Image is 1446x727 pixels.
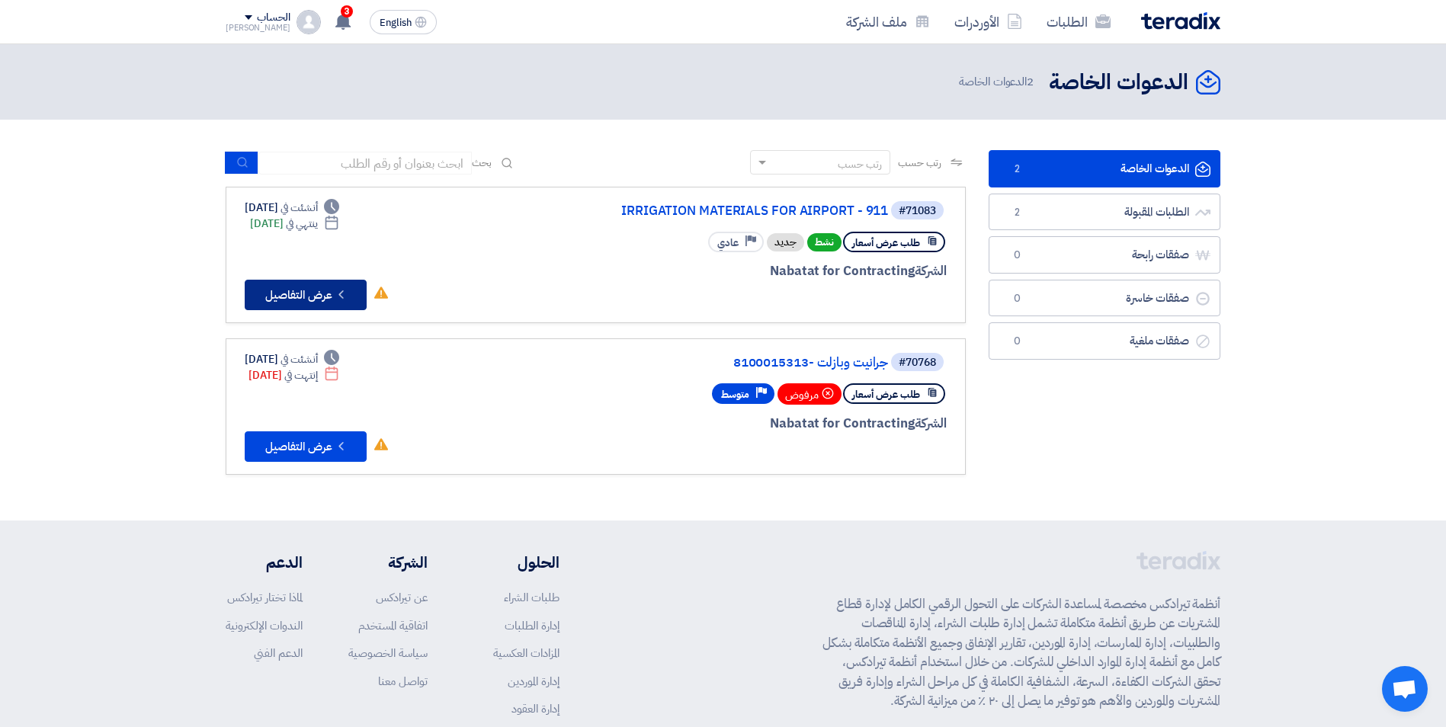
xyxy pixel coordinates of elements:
div: مرفوض [778,383,842,405]
span: نشط [807,233,842,251]
span: بحث [472,155,492,171]
a: IRRIGATION MATERIALS FOR AIRPORT - 911 [583,204,888,218]
a: الدعم الفني [254,645,303,661]
div: [DATE] [245,200,339,216]
button: عرض التفاصيل [245,280,367,310]
span: 2 [1008,162,1026,177]
a: صفقات رابحة0 [989,236,1220,274]
span: English [380,18,412,28]
span: رتب حسب [898,155,941,171]
div: [PERSON_NAME] [226,24,290,32]
span: 3 [341,5,353,18]
p: أنظمة تيرادكس مخصصة لمساعدة الشركات على التحول الرقمي الكامل لإدارة قطاع المشتريات عن طريق أنظمة ... [822,594,1220,711]
span: 2 [1008,205,1026,220]
div: جديد [767,233,804,251]
a: الدعوات الخاصة2 [989,150,1220,187]
a: الطلبات المقبولة2 [989,194,1220,231]
a: جرانيت وبازلت -8100015313 [583,356,888,370]
a: طلبات الشراء [504,589,559,606]
span: 0 [1008,334,1026,349]
h2: الدعوات الخاصة [1049,68,1188,98]
span: أنشئت في [281,200,317,216]
span: إنتهت في [284,367,317,383]
div: #71083 [899,206,936,216]
span: الشركة [915,414,947,433]
span: ينتهي في [286,216,317,232]
span: أنشئت في [281,351,317,367]
a: لماذا تختار تيرادكس [227,589,303,606]
span: 0 [1008,248,1026,263]
a: إدارة الموردين [508,673,559,690]
a: إدارة العقود [511,700,559,717]
div: رتب حسب [838,156,882,172]
a: ملف الشركة [834,4,942,40]
a: اتفاقية المستخدم [358,617,428,634]
div: Nabatat for Contracting [580,261,947,281]
a: المزادات العكسية [493,645,559,661]
span: طلب عرض أسعار [852,387,920,402]
li: الشركة [348,551,428,574]
a: عن تيرادكس [376,589,428,606]
a: صفقات ملغية0 [989,322,1220,360]
img: profile_test.png [297,10,321,34]
a: Open chat [1382,666,1428,712]
span: متوسط [721,387,749,402]
a: الأوردرات [942,4,1034,40]
span: 0 [1008,291,1026,306]
img: Teradix logo [1141,12,1220,30]
a: صفقات خاسرة0 [989,280,1220,317]
span: الدعوات الخاصة [959,73,1037,91]
span: طلب عرض أسعار [852,235,920,250]
div: [DATE] [250,216,339,232]
div: [DATE] [248,367,339,383]
span: الشركة [915,261,947,280]
a: تواصل معنا [378,673,428,690]
button: English [370,10,437,34]
div: Nabatat for Contracting [580,414,947,434]
span: 2 [1027,73,1034,90]
input: ابحث بعنوان أو رقم الطلب [258,152,472,175]
div: #70768 [899,357,936,368]
li: الدعم [226,551,303,574]
span: عادي [717,235,739,250]
a: إدارة الطلبات [505,617,559,634]
div: الحساب [257,11,290,24]
a: الطلبات [1034,4,1123,40]
div: [DATE] [245,351,339,367]
button: عرض التفاصيل [245,431,367,462]
a: الندوات الإلكترونية [226,617,303,634]
li: الحلول [473,551,559,574]
a: سياسة الخصوصية [348,645,428,661]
